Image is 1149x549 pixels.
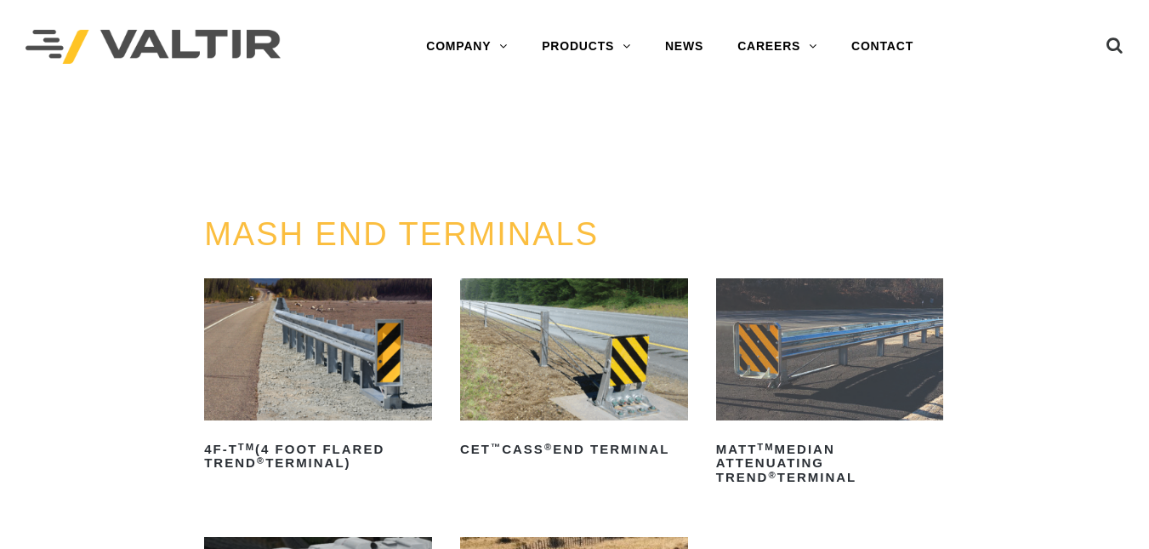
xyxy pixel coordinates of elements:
[768,470,776,480] sup: ®
[720,30,834,64] a: CAREERS
[648,30,720,64] a: NEWS
[204,216,599,252] a: MASH END TERMINALS
[409,30,525,64] a: COMPANY
[257,455,265,466] sup: ®
[716,436,944,491] h2: MATT Median Attenuating TREND Terminal
[460,278,688,463] a: CET™CASS®End Terminal
[204,278,432,477] a: 4F-TTM(4 Foot Flared TREND®Terminal)
[834,30,930,64] a: CONTACT
[525,30,648,64] a: PRODUCTS
[716,278,944,491] a: MATTTMMedian Attenuating TREND®Terminal
[460,436,688,463] h2: CET CASS End Terminal
[238,442,255,452] sup: TM
[26,30,281,65] img: Valtir
[491,442,502,452] sup: ™
[204,436,432,477] h2: 4F-T (4 Foot Flared TREND Terminal)
[544,442,553,452] sup: ®
[757,442,774,452] sup: TM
